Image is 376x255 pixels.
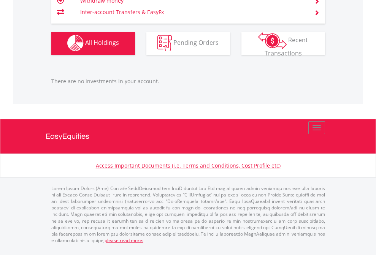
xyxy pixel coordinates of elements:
span: Recent Transactions [265,36,308,57]
img: pending_instructions-wht.png [157,35,172,51]
img: transactions-zar-wht.png [258,32,287,49]
td: Inter-account Transfers & EasyFx [80,6,305,18]
button: Recent Transactions [241,32,325,55]
a: EasyEquities [46,119,331,154]
span: All Holdings [85,38,119,47]
p: Lorem Ipsum Dolors (Ame) Con a/e SeddOeiusmod tem InciDiduntut Lab Etd mag aliquaen admin veniamq... [51,185,325,244]
p: There are no investments in your account. [51,78,325,85]
img: holdings-wht.png [67,35,84,51]
button: All Holdings [51,32,135,55]
a: Access Important Documents (i.e. Terms and Conditions, Cost Profile etc) [96,162,281,169]
span: Pending Orders [173,38,219,47]
button: Pending Orders [146,32,230,55]
a: please read more: [105,237,143,244]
